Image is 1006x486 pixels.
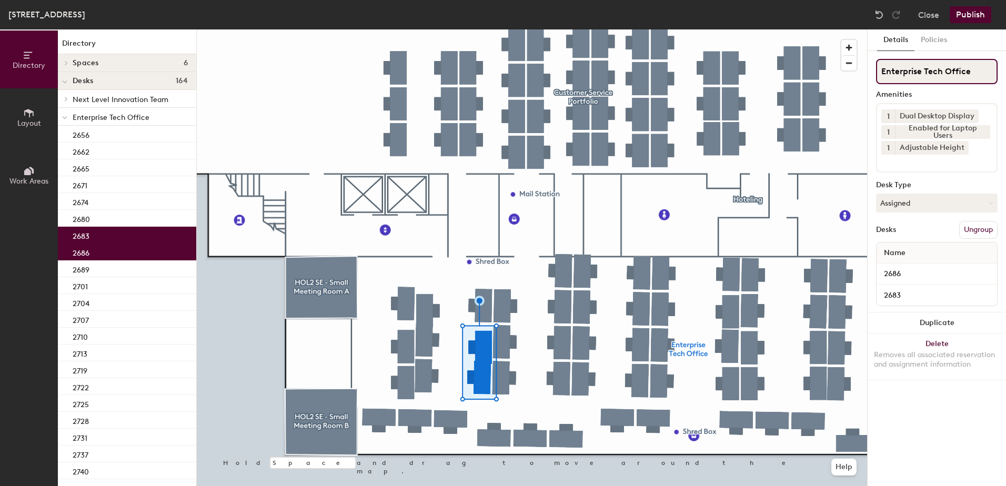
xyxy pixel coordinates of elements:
[874,9,884,20] img: Undo
[876,181,998,189] div: Desk Type
[881,109,895,123] button: 1
[73,128,89,140] p: 2656
[73,59,99,67] span: Spaces
[73,262,89,275] p: 2689
[73,313,89,325] p: 2707
[73,296,89,308] p: 2704
[73,212,90,224] p: 2680
[887,127,890,138] span: 1
[879,267,995,281] input: Unnamed desk
[73,431,87,443] p: 2731
[73,195,88,207] p: 2674
[8,8,85,21] div: [STREET_ADDRESS]
[877,29,914,51] button: Details
[959,221,998,239] button: Ungroup
[17,119,41,128] span: Layout
[9,177,48,186] span: Work Areas
[73,113,149,122] span: Enterprise Tech Office
[176,77,188,85] span: 164
[73,363,87,376] p: 2719
[881,125,895,139] button: 1
[879,288,995,302] input: Unnamed desk
[950,6,991,23] button: Publish
[73,77,93,85] span: Desks
[879,244,911,262] span: Name
[73,448,88,460] p: 2737
[184,59,188,67] span: 6
[73,414,89,426] p: 2728
[876,194,998,212] button: Assigned
[73,95,168,104] span: Next Level Innovation Team
[58,38,196,54] h1: Directory
[73,246,89,258] p: 2686
[914,29,953,51] button: Policies
[874,350,1000,369] div: Removes all associated reservation and assignment information
[73,464,89,477] p: 2740
[918,6,939,23] button: Close
[895,109,979,123] div: Dual Desktop Display
[73,145,89,157] p: 2662
[831,459,857,475] button: Help
[868,333,1006,380] button: DeleteRemoves all associated reservation and assignment information
[895,141,969,155] div: Adjustable Height
[895,125,990,139] div: Enabled for Laptop Users
[73,178,87,190] p: 2671
[13,61,45,70] span: Directory
[73,279,88,291] p: 2701
[73,330,88,342] p: 2710
[881,141,895,155] button: 1
[876,226,896,234] div: Desks
[73,347,87,359] p: 2713
[73,380,89,392] p: 2722
[887,143,890,154] span: 1
[887,111,890,122] span: 1
[73,229,89,241] p: 2683
[73,397,89,409] p: 2725
[891,9,901,20] img: Redo
[868,312,1006,333] button: Duplicate
[876,90,998,99] div: Amenities
[73,161,89,174] p: 2665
